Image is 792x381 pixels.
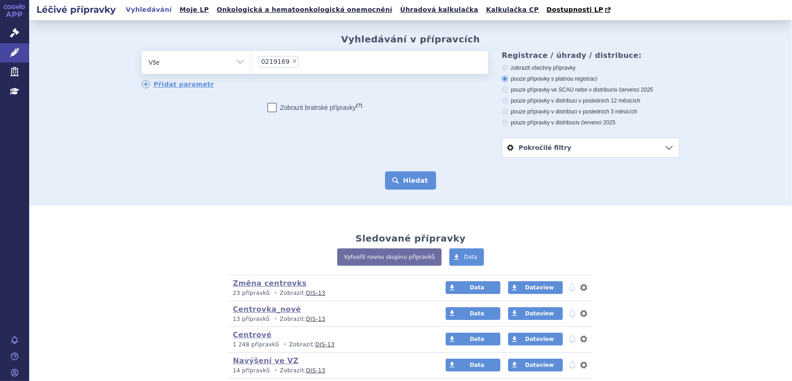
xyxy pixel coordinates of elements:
span: Dataview [525,362,554,368]
button: nastavení [579,360,588,371]
span: Dataview [525,310,554,317]
button: notifikace [568,308,577,319]
h2: Léčivé přípravky [29,3,123,16]
a: Data [449,248,484,266]
span: Dataview [525,336,554,342]
a: Vyhledávání [123,4,175,16]
span: Data [470,336,484,342]
a: Moje LP [177,4,211,16]
button: nastavení [579,282,588,293]
a: Dataview [508,333,563,345]
label: pouze přípravky s platnou registrací [502,75,679,82]
a: Data [446,359,500,371]
button: nastavení [579,334,588,345]
a: Dostupnosti LP [544,4,615,16]
button: notifikace [568,282,577,293]
input: 0219169 [302,56,307,67]
a: Přidat parametr [142,80,214,88]
span: Dataview [525,284,554,291]
i: • [272,367,280,375]
label: Zobrazit bratrské přípravky [267,103,363,112]
a: Centrové [233,330,272,339]
a: Kalkulačka CP [483,4,542,16]
p: Zobrazit: [233,341,428,349]
p: Zobrazit: [233,367,428,375]
a: DIS-13 [306,316,325,322]
label: pouze přípravky v distribuci v posledních 3 měsících [502,108,679,115]
a: Centrovka_nové [233,305,301,314]
span: Data [464,254,477,260]
span: Dostupnosti LP [546,6,603,13]
a: DIS-13 [306,290,325,296]
h2: Vyhledávání v přípravcích [341,34,480,45]
button: nastavení [579,308,588,319]
h2: Sledované přípravky [355,233,466,244]
a: Dataview [508,307,563,320]
span: 0219169 [261,58,289,65]
a: DIS-13 [306,367,325,374]
span: v červenci 2025 [577,119,615,126]
span: 13 přípravků [233,316,270,322]
span: Data [470,362,484,368]
span: 23 přípravků [233,290,270,296]
a: Změna centrovks [233,279,307,288]
a: Dataview [508,281,563,294]
span: 14 přípravků [233,367,270,374]
span: Data [470,284,484,291]
a: Onkologická a hematoonkologická onemocnění [214,4,395,16]
label: zobrazit všechny přípravky [502,64,679,72]
i: • [272,315,280,323]
p: Zobrazit: [233,315,428,323]
span: Data [470,310,484,317]
button: notifikace [568,334,577,345]
a: Pokročilé filtry [502,138,679,157]
a: Vytvořit novou skupinu přípravků [337,248,442,266]
span: × [292,58,297,64]
label: pouze přípravky v distribuci v posledních 12 měsících [502,97,679,104]
a: Data [446,307,500,320]
label: pouze přípravky ve SCAU nebo v distribuci [502,86,679,93]
a: Dataview [508,359,563,371]
button: notifikace [568,360,577,371]
a: Data [446,333,500,345]
label: pouze přípravky v distribuci [502,119,679,126]
a: Navýšení ve VZ [233,356,298,365]
i: • [272,289,280,297]
span: 1 248 přípravků [233,341,279,348]
a: Data [446,281,500,294]
a: DIS-13 [315,341,334,348]
i: • [281,341,289,349]
abbr: (?) [356,103,362,108]
a: Úhradová kalkulačka [397,4,481,16]
h3: Registrace / úhrady / distribuce: [502,51,679,60]
button: Hledat [385,171,437,190]
p: Zobrazit: [233,289,428,297]
span: v červenci 2025 [615,87,653,93]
